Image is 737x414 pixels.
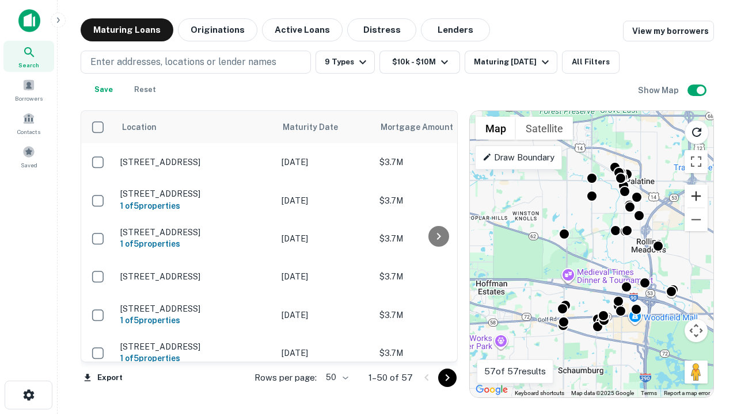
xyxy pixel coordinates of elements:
a: Search [3,41,54,72]
p: $3.7M [379,347,495,359]
button: Save your search to get updates of matches that match your search criteria. [85,78,122,101]
span: Map data ©2025 Google [571,390,634,396]
a: Borrowers [3,74,54,105]
p: [DATE] [282,232,368,245]
button: Show street map [476,117,516,140]
p: $3.7M [379,270,495,283]
a: Open this area in Google Maps (opens a new window) [473,382,511,397]
p: [STREET_ADDRESS] [120,304,270,314]
p: [DATE] [282,156,368,168]
p: [STREET_ADDRESS] [120,189,270,199]
span: Mortgage Amount [381,120,468,134]
button: 9 Types [316,51,375,74]
button: Toggle fullscreen view [685,150,708,173]
div: 0 0 [470,111,713,397]
div: Maturing [DATE] [474,55,552,69]
p: [STREET_ADDRESS] [120,271,270,282]
button: Reload search area [685,120,709,144]
span: Saved [21,160,37,170]
button: Originations [178,18,257,41]
p: Enter addresses, locations or lender names [90,55,276,69]
p: $3.7M [379,194,495,207]
button: Zoom out [685,208,708,231]
button: $10k - $10M [379,51,460,74]
button: Enter addresses, locations or lender names [81,51,311,74]
span: Borrowers [15,94,43,103]
h6: Show Map [638,84,681,97]
span: Location [121,120,157,134]
span: Contacts [17,127,40,136]
p: 57 of 57 results [484,365,546,378]
p: [DATE] [282,347,368,359]
button: Active Loans [262,18,343,41]
a: View my borrowers [623,21,714,41]
button: Maturing Loans [81,18,173,41]
p: Draw Boundary [483,151,554,164]
th: Maturity Date [276,111,374,143]
h6: 1 of 5 properties [120,200,270,212]
button: Distress [347,18,416,41]
img: Google [473,382,511,397]
p: 1–50 of 57 [368,371,413,385]
button: Keyboard shortcuts [515,389,564,397]
p: [STREET_ADDRESS] [120,157,270,167]
a: Report a map error [664,390,710,396]
button: Map camera controls [685,319,708,342]
button: Zoom in [685,185,708,208]
button: Maturing [DATE] [465,51,557,74]
button: Export [81,369,126,386]
h6: 1 of 5 properties [120,237,270,250]
th: Location [115,111,276,143]
span: Maturity Date [283,120,353,134]
button: Show satellite imagery [516,117,573,140]
button: Reset [127,78,164,101]
button: Go to next page [438,369,457,387]
p: $3.7M [379,309,495,321]
p: [DATE] [282,270,368,283]
button: All Filters [562,51,620,74]
p: [STREET_ADDRESS] [120,342,270,352]
a: Contacts [3,108,54,139]
div: 50 [321,369,350,386]
p: $3.7M [379,232,495,245]
img: capitalize-icon.png [18,9,40,32]
th: Mortgage Amount [374,111,500,143]
p: $3.7M [379,156,495,168]
h6: 1 of 5 properties [120,314,270,327]
span: Search [18,60,39,70]
a: Saved [3,141,54,172]
p: [DATE] [282,194,368,207]
a: Terms (opens in new tab) [641,390,657,396]
p: [DATE] [282,309,368,321]
iframe: Chat Widget [679,322,737,377]
p: [STREET_ADDRESS] [120,227,270,237]
button: Lenders [421,18,490,41]
p: Rows per page: [254,371,317,385]
h6: 1 of 5 properties [120,352,270,365]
